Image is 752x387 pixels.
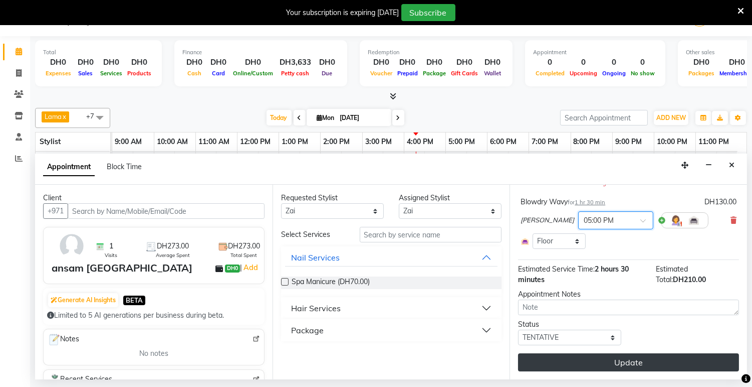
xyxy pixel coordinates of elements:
span: ADD NEW [656,114,686,121]
a: 1:00 PM [279,135,311,149]
div: DH0 [368,57,395,68]
span: [PERSON_NAME] [521,215,574,225]
div: Hair Services [291,302,341,314]
div: Status [518,319,621,330]
button: Subscribe [401,4,455,21]
div: DH0 [420,57,448,68]
div: DH130.00 [704,197,736,207]
img: avatar [57,231,86,261]
a: 6:00 PM [487,135,519,149]
span: | [240,262,260,274]
div: DH3,633 [276,57,315,68]
span: BETA [123,296,145,305]
span: Stylist [40,137,61,146]
div: DH0 [315,57,339,68]
a: 3:00 PM [363,135,394,149]
a: 5:00 PM [446,135,477,149]
div: 0 [567,57,600,68]
div: DH0 [43,57,74,68]
div: Select Services [274,229,352,240]
a: 2:00 PM [321,135,352,149]
span: Visits [105,251,117,259]
a: x [62,112,66,120]
a: 12:00 PM [237,135,273,149]
button: ADD NEW [654,111,688,125]
button: Package [285,321,498,339]
div: DH0 [686,57,717,68]
div: Appointment Notes [518,289,739,300]
span: Prepaid [395,70,420,77]
span: Cash [185,70,204,77]
input: Search Appointment [560,110,648,125]
div: Appointment [533,48,657,57]
span: +7 [86,112,102,120]
span: DH210.00 [673,275,706,284]
span: Lama [45,112,62,120]
span: Expenses [43,70,74,77]
span: Estimated Service Time: [518,265,595,274]
div: Assigned Stylist [399,193,502,203]
div: Package [291,324,324,336]
input: Search by Name/Mobile/Email/Code [68,203,265,219]
span: Today [267,110,292,125]
span: Mon [315,114,337,121]
img: Interior.png [688,214,700,226]
a: Add [242,262,260,274]
button: +971 [43,203,68,219]
span: Products [125,70,154,77]
button: Generate AI Insights [48,293,118,307]
a: 9:00 PM [613,135,644,149]
div: DH0 [448,57,480,68]
span: DH273.00 [157,241,189,251]
a: 10:00 AM [154,135,190,149]
span: Petty cash [279,70,312,77]
span: No show [628,70,657,77]
div: ansam [GEOGRAPHIC_DATA] [52,261,192,276]
span: Estimated Total: [656,265,688,284]
span: Services [98,70,125,77]
span: Voucher [368,70,395,77]
div: Redemption [368,48,505,57]
small: for [568,199,605,206]
div: Finance [182,48,339,57]
img: Hairdresser.png [670,214,682,226]
div: 0 [533,57,567,68]
div: 0 [628,57,657,68]
span: Online/Custom [230,70,276,77]
span: Block Time [107,162,142,171]
span: Spa Manicure (DH70.00) [292,277,370,289]
a: 7:00 PM [529,135,561,149]
span: Appointment [43,158,95,176]
span: No notes [139,348,168,359]
div: Limited to 5 AI generations per business during beta. [47,310,261,321]
div: DH0 [395,57,420,68]
span: Upcoming [567,70,600,77]
a: 11:00 AM [196,135,232,149]
span: Average Spent [156,251,190,259]
span: DH273.00 [228,241,260,251]
span: Total Spent [230,251,257,259]
div: Nail Services [291,251,340,264]
span: Completed [533,70,567,77]
div: Client [43,193,265,203]
button: Close [724,158,739,173]
span: DH0 [225,265,240,273]
span: Ongoing [600,70,628,77]
a: 10:00 PM [654,135,690,149]
img: Interior.png [521,237,530,246]
span: Due [320,70,335,77]
div: Requested Stylist [281,193,384,203]
input: 2025-09-01 [337,110,387,125]
span: Card [209,70,227,77]
div: DH0 [74,57,98,68]
div: DH0 [125,57,154,68]
span: Notes [48,333,79,346]
div: DH0 [206,57,230,68]
span: Gift Cards [448,70,480,77]
span: Package [420,70,448,77]
span: 1 hr 30 min [575,199,605,206]
div: Your subscription is expiring [DATE] [287,8,399,18]
span: Recent Services [48,374,112,386]
input: Search by service name [360,227,502,242]
div: 0 [600,57,628,68]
